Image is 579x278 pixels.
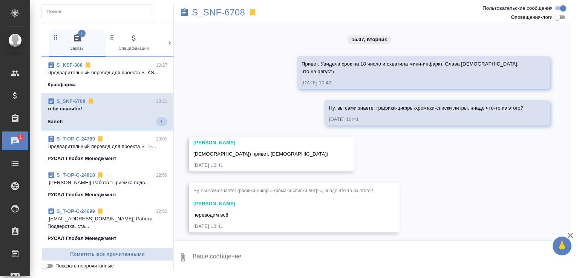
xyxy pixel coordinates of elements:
[556,238,568,254] span: 🙏
[47,143,167,150] p: Предварительный перевод для проекта S_T-...
[46,6,153,17] input: Поиск
[96,135,104,143] svg: Отписаться
[352,36,387,43] p: 15.07, вторник
[511,14,553,21] span: Оповещения-логи
[41,57,173,93] div: S_KSF-38813:27Предварительный перевод для проекта S_KS...Красфарма
[553,237,571,255] button: 🙏
[87,98,95,105] svg: Отписаться
[52,34,103,52] span: Заказы
[96,208,104,215] svg: Отписаться
[329,116,523,123] div: [DATE] 10:41
[47,81,76,89] p: Красфарма
[329,105,523,111] span: Ну, вы сами знаете: графики-цифры-хромаки-списки литры, ннадо что-то из этого?
[57,172,95,178] a: S_T-OP-C-24818
[156,61,167,69] p: 13:27
[41,203,173,247] div: S_T-OP-C-2469912:53[[EMAIL_ADDRESS][DOMAIN_NAME]] Работа Подверстка. ста...РУСАЛ Глобал Менеджмент
[156,171,167,179] p: 12:59
[15,133,26,141] span: 1
[96,171,104,179] svg: Отписаться
[193,223,373,230] div: [DATE] 10:41
[156,118,167,125] span: 1
[47,235,116,242] p: РУСАЛ Глобал Менеджмент
[302,61,520,74] span: Привет. Увидела срок на 18 число и схватила мини-инфаркт. Слава [DEMOGRAPHIC_DATA], что на август)
[52,34,59,41] svg: Зажми и перетащи, чтобы поменять порядок вкладок
[47,179,167,186] p: [[PERSON_NAME]] Работа "Приемка подв...
[193,200,373,208] div: [PERSON_NAME]
[47,105,167,113] p: тебе спасибо!
[41,93,173,131] div: S_SNF-670813:21тебе спасибо!Sanofi1
[156,98,167,105] p: 13:21
[57,62,83,68] a: S_KSF-388
[482,5,553,12] span: Пользовательские сообщения
[165,34,172,41] svg: Зажми и перетащи, чтобы поменять порядок вкладок
[41,131,173,167] div: S_T-OP-C-2478913:09Предварительный перевод для проекта S_T-...РУСАЛ Глобал Менеджмент
[193,188,373,193] span: Ну, вы сами знаете: графики-цифры-хромаки-списки литры, ннадо что-то из этого?
[55,262,114,270] span: Показать непрочитанные
[46,250,169,259] span: Пометить все прочитанными
[57,208,95,214] a: S_T-OP-C-24699
[2,131,28,150] a: 1
[47,191,116,199] p: РУСАЛ Глобал Менеджмент
[109,34,159,52] span: Спецификации
[193,151,328,157] span: [DEMOGRAPHIC_DATA]) привет, [DEMOGRAPHIC_DATA])
[193,162,328,169] div: [DATE] 10:41
[47,215,167,230] p: [[EMAIL_ADDRESS][DOMAIN_NAME]] Работа Подверстка. ста...
[84,61,92,69] svg: Отписаться
[47,155,116,162] p: РУСАЛ Глобал Менеджмент
[57,98,86,104] a: S_SNF-6708
[47,118,63,125] p: Sanofi
[192,9,245,16] a: S_SNF-6708
[165,34,216,52] span: Клиенты
[41,167,173,203] div: S_T-OP-C-2481812:59[[PERSON_NAME]] Работа "Приемка подв...РУСАЛ Глобал Менеджмент
[109,34,116,41] svg: Зажми и перетащи, чтобы поменять порядок вкладок
[78,30,86,37] span: 1
[193,212,228,218] span: переводим всё
[156,208,167,215] p: 12:53
[57,136,95,142] a: S_T-OP-C-24789
[302,79,523,87] div: [DATE] 10:40
[193,139,328,147] div: [PERSON_NAME]
[47,69,167,76] p: Предварительный перевод для проекта S_KS...
[156,135,167,143] p: 13:09
[41,248,173,261] button: Пометить все прочитанными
